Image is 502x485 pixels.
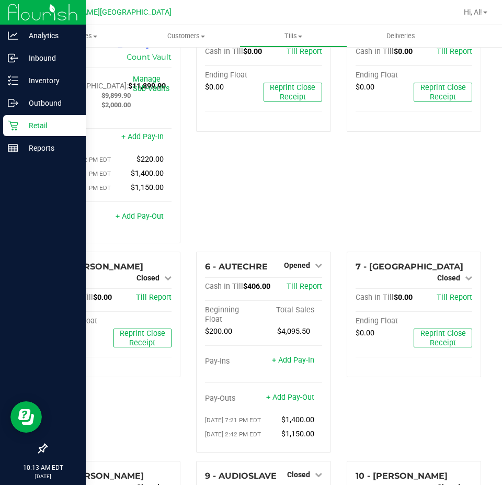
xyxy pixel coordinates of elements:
div: Pay-Outs [205,394,264,403]
span: 8 - [PERSON_NAME] [55,471,144,481]
span: Closed [287,470,310,479]
span: $11,899.90 [128,82,166,91]
span: $0.00 [243,47,262,56]
span: Cash In Till [205,282,243,291]
span: 5 - [PERSON_NAME] [55,262,143,272]
span: Cash In Till [356,47,394,56]
span: [DATE] 7:21 PM EDT [205,416,261,424]
a: + Add Pay-In [121,132,164,141]
span: Cash In [GEOGRAPHIC_DATA]: [55,72,128,91]
span: Hi, Al! [464,8,482,16]
span: Cash In Till [356,293,394,302]
a: Manage Sub-Vaults [133,75,169,93]
span: [DATE] 2:42 PM EDT [205,431,261,438]
a: Deliveries [347,25,454,47]
span: $0.00 [93,293,112,302]
span: $1,400.00 [281,415,314,424]
span: $0.00 [394,293,413,302]
span: 7 - [GEOGRAPHIC_DATA] [356,262,463,272]
span: $0.00 [356,329,374,337]
a: Till Report [437,293,472,302]
span: Reprint Close Receipt [120,329,165,347]
button: Reprint Close Receipt [414,329,472,347]
div: Pay-Ins [205,357,264,366]
p: Retail [18,119,81,132]
inline-svg: Reports [8,143,18,153]
span: $2,000.00 [101,101,131,109]
button: Reprint Close Receipt [113,329,172,347]
a: + Add Pay-Out [116,212,164,221]
span: 10 - [PERSON_NAME] [356,471,448,481]
span: $9,899.90 [101,92,131,99]
p: Reports [18,142,81,154]
a: Customers [132,25,239,47]
span: $220.00 [136,155,164,164]
a: Tills [239,25,347,47]
a: Till Report [287,47,322,56]
span: Reprint Close Receipt [270,83,315,101]
div: Ending Float [356,317,414,326]
p: Analytics [18,29,81,42]
span: Opened [284,261,310,269]
inline-svg: Inventory [8,75,18,86]
span: $0.00 [356,83,374,92]
span: Tills [240,31,346,41]
iframe: Resource center [10,401,42,433]
span: $1,400.00 [131,169,164,178]
span: Closed [437,274,460,282]
span: $1,150.00 [131,183,164,192]
span: $200.00 [205,327,232,336]
p: Inbound [18,52,81,64]
span: Customers [133,31,239,41]
div: Total Sales [264,306,322,315]
span: Deliveries [372,31,429,41]
span: Cash In Till [205,47,243,56]
p: 10:13 AM EDT [5,463,81,472]
p: Outbound [18,97,81,109]
div: Beginning Float [205,306,264,324]
div: Ending Float [356,71,414,80]
span: Reprint Close Receipt [420,83,466,101]
span: 9 - AUDIOSLAVE [205,471,277,481]
span: 6 - AUTECHRE [205,262,268,272]
p: [DATE] [5,472,81,480]
a: Till Report [136,293,172,302]
a: + Add Pay-In [272,356,314,365]
span: $1,150.00 [281,430,314,438]
a: Till Report [287,282,322,291]
inline-svg: Outbound [8,98,18,108]
a: + Add Pay-Out [266,393,314,402]
button: Reprint Close Receipt [414,83,472,101]
span: $4,095.50 [277,327,310,336]
span: Closed [136,274,159,282]
a: Count Vault [127,52,172,62]
span: [PERSON_NAME][GEOGRAPHIC_DATA] [42,8,172,17]
span: $406.00 [243,282,270,291]
inline-svg: Analytics [8,30,18,41]
div: Ending Float [205,71,264,80]
inline-svg: Inbound [8,53,18,63]
span: Reprint Close Receipt [420,329,466,347]
span: $0.00 [205,83,224,92]
a: Till Report [437,47,472,56]
inline-svg: Retail [8,120,18,131]
button: Reprint Close Receipt [264,83,322,101]
span: $0.00 [394,47,413,56]
p: Inventory [18,74,81,87]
